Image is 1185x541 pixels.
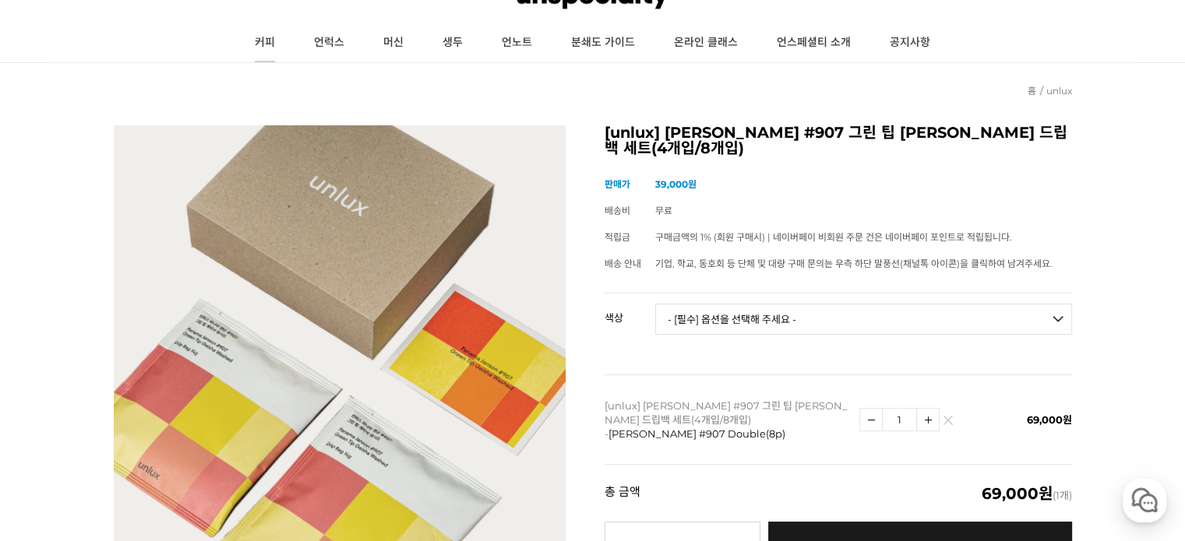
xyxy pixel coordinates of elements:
a: 홈 [5,412,103,451]
span: 무료 [655,205,672,216]
h2: [unlux] [PERSON_NAME] #907 그린 팁 [PERSON_NAME] 드립백 세트(4개입/8개입) [605,125,1072,156]
span: 구매금액의 1% (회원 구매시) | 네이버페이 비회원 주문 건은 네이버페이 포인트로 적립됩니다. [655,231,1012,243]
span: 판매가 [605,178,630,190]
strong: 39,000원 [655,178,697,190]
span: 기업, 학교, 동호회 등 단체 및 대량 구매 문의는 우측 하단 말풍선(채널톡 아이콘)을 클릭하여 남겨주세요. [655,258,1053,269]
a: 머신 [364,23,423,62]
a: 언스페셜티 소개 [757,23,870,62]
a: unlux [1046,85,1072,97]
a: 홈 [1028,85,1036,97]
span: 대화 [143,436,161,448]
span: [PERSON_NAME] #907 Double(8p) [608,427,785,440]
a: 언노트 [482,23,552,62]
a: 공지사항 [870,23,950,62]
a: 온라인 클래스 [654,23,757,62]
img: 수량감소 [860,409,882,430]
a: 생두 [423,23,482,62]
img: 수량증가 [917,409,939,430]
em: 69,000원 [982,484,1053,503]
span: (1개) [982,486,1072,501]
strong: 총 금액 [605,486,640,501]
img: 삭제 [943,420,952,428]
a: 커피 [235,23,294,62]
p: [unlux] [PERSON_NAME] #907 그린 팁 [PERSON_NAME] 드립백 세트(4개입/8개입) - [605,399,852,441]
span: 배송비 [605,205,630,216]
span: 69,000원 [1027,413,1072,426]
span: 배송 안내 [605,258,641,269]
span: 설정 [241,435,259,448]
a: 대화 [103,412,201,451]
a: 언럭스 [294,23,364,62]
span: 적립금 [605,231,630,243]
a: 설정 [201,412,299,451]
th: 색상 [605,293,655,329]
span: 홈 [49,435,58,448]
a: 분쇄도 가이드 [552,23,654,62]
